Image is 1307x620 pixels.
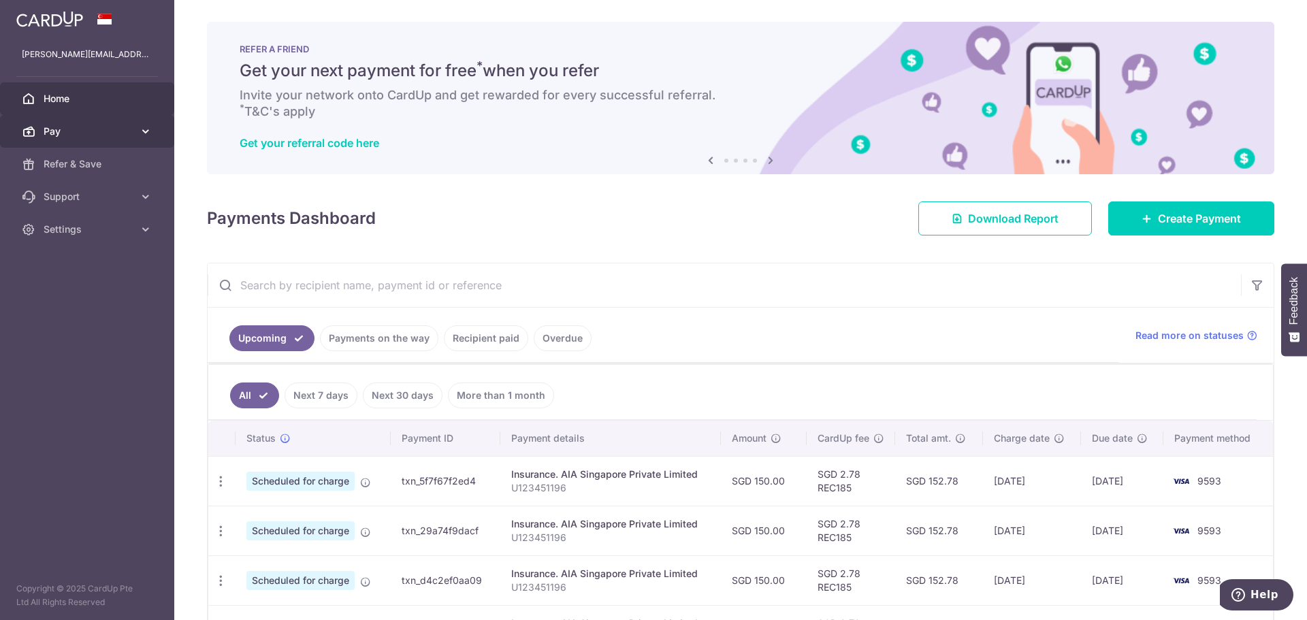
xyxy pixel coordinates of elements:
td: txn_29a74f9dacf [391,506,500,555]
iframe: Opens a widget where you can find more information [1220,579,1293,613]
img: Bank Card [1167,523,1195,539]
td: SGD 150.00 [721,456,807,506]
img: CardUp [16,11,83,27]
td: [DATE] [1081,555,1163,605]
span: Create Payment [1158,210,1241,227]
span: Refer & Save [44,157,133,171]
a: Read more on statuses [1135,329,1257,342]
td: SGD 152.78 [895,456,982,506]
span: Download Report [968,210,1059,227]
span: 9593 [1197,475,1221,487]
span: Support [44,190,133,203]
a: Next 7 days [285,382,357,408]
button: Feedback - Show survey [1281,263,1307,356]
p: U123451196 [511,581,710,594]
a: Upcoming [229,325,314,351]
td: [DATE] [1081,506,1163,555]
span: Scheduled for charge [246,472,355,491]
td: txn_d4c2ef0aa09 [391,555,500,605]
a: More than 1 month [448,382,554,408]
a: Get your referral code here [240,136,379,150]
span: Pay [44,125,133,138]
td: SGD 2.78 REC185 [807,555,895,605]
p: [PERSON_NAME][EMAIL_ADDRESS][DOMAIN_NAME] [22,48,152,61]
h6: Invite your network onto CardUp and get rewarded for every successful referral. T&C's apply [240,87,1242,120]
p: U123451196 [511,531,710,544]
span: Amount [732,431,767,445]
img: Bank Card [1167,572,1195,589]
a: All [230,382,279,408]
span: 9593 [1197,574,1221,586]
input: Search by recipient name, payment id or reference [208,263,1241,307]
td: SGD 2.78 REC185 [807,506,895,555]
td: SGD 150.00 [721,555,807,605]
a: Next 30 days [363,382,442,408]
td: txn_5f7f67f2ed4 [391,456,500,506]
a: Download Report [918,201,1092,235]
a: Overdue [534,325,592,351]
td: SGD 152.78 [895,506,982,555]
span: CardUp fee [818,431,869,445]
td: [DATE] [983,456,1081,506]
span: Charge date [994,431,1050,445]
td: SGD 152.78 [895,555,982,605]
span: Settings [44,223,133,236]
td: [DATE] [983,555,1081,605]
h5: Get your next payment for free when you refer [240,60,1242,82]
td: [DATE] [1081,456,1163,506]
a: Payments on the way [320,325,438,351]
span: 9593 [1197,525,1221,536]
span: Total amt. [906,431,951,445]
div: Insurance. AIA Singapore Private Limited [511,567,710,581]
span: Read more on statuses [1135,329,1244,342]
div: Insurance. AIA Singapore Private Limited [511,517,710,531]
th: Payment method [1163,421,1273,456]
p: REFER A FRIEND [240,44,1242,54]
span: Status [246,431,276,445]
span: Scheduled for charge [246,521,355,540]
span: Scheduled for charge [246,571,355,590]
th: Payment ID [391,421,500,456]
img: RAF banner [207,22,1274,174]
td: SGD 150.00 [721,506,807,555]
span: Home [44,92,133,105]
td: [DATE] [983,506,1081,555]
a: Recipient paid [444,325,528,351]
td: SGD 2.78 REC185 [807,456,895,506]
a: Create Payment [1108,201,1274,235]
span: Due date [1092,431,1133,445]
img: Bank Card [1167,473,1195,489]
p: U123451196 [511,481,710,495]
div: Insurance. AIA Singapore Private Limited [511,468,710,481]
span: Feedback [1288,277,1300,325]
th: Payment details [500,421,721,456]
h4: Payments Dashboard [207,206,376,231]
